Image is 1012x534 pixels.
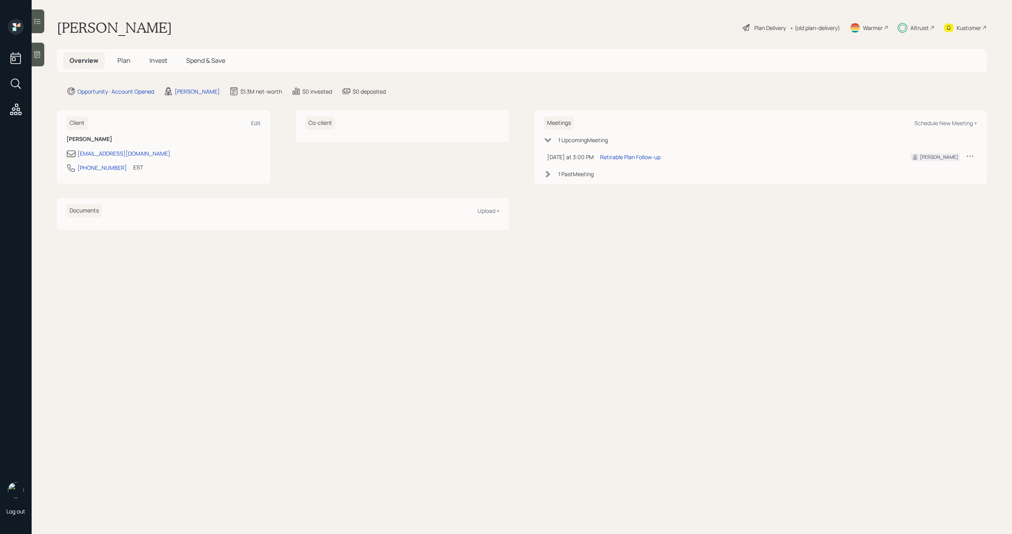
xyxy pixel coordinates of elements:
[910,24,929,32] div: Altruist
[353,87,386,96] div: $0 deposited
[558,170,594,178] div: 1 Past Meeting
[302,87,332,96] div: $0 invested
[66,117,88,130] h6: Client
[6,508,25,515] div: Log out
[77,87,154,96] div: Opportunity · Account Opened
[790,24,840,32] div: • (old plan-delivery)
[478,207,500,214] div: Upload +
[544,117,574,130] h6: Meetings
[66,204,102,217] h6: Documents
[77,149,170,158] div: [EMAIL_ADDRESS][DOMAIN_NAME]
[558,136,608,144] div: 1 Upcoming Meeting
[754,24,786,32] div: Plan Delivery
[547,153,594,161] div: [DATE] at 3:00 PM
[175,87,220,96] div: [PERSON_NAME]
[133,163,143,171] div: EST
[186,56,225,65] span: Spend & Save
[240,87,282,96] div: $1.3M net-worth
[863,24,883,32] div: Warmer
[70,56,98,65] span: Overview
[8,482,24,498] img: michael-russo-headshot.png
[251,119,261,127] div: Edit
[957,24,981,32] div: Kustomer
[149,56,167,65] span: Invest
[305,117,335,130] h6: Co-client
[66,136,261,143] h6: [PERSON_NAME]
[117,56,130,65] span: Plan
[920,154,958,161] div: [PERSON_NAME]
[600,153,661,161] div: Retirable Plan Follow-up
[77,164,127,172] div: [PHONE_NUMBER]
[57,19,172,36] h1: [PERSON_NAME]
[914,119,977,127] div: Schedule New Meeting +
